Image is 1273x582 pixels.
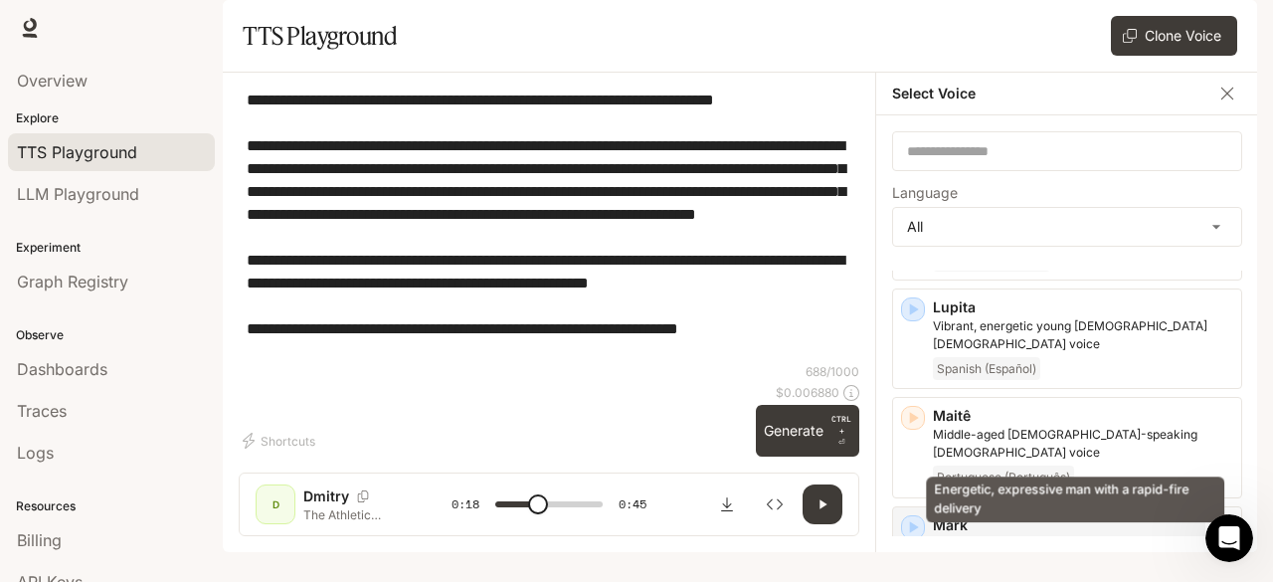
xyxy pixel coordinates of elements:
button: Download audio [707,485,747,524]
button: Copy Voice ID [349,490,377,502]
button: Clone Voice [1111,16,1237,56]
p: Language [892,186,958,200]
span: 0:18 [452,494,479,514]
p: CTRL + [831,413,851,437]
div: All [893,208,1241,246]
p: Maitê [933,406,1233,426]
div: D [260,488,291,520]
span: 0:45 [619,494,646,514]
div: Energetic, expressive man with a rapid-fire delivery [926,477,1224,522]
h1: TTS Playground [243,16,397,56]
iframe: Intercom live chat [1205,514,1253,562]
p: Lupita [933,297,1233,317]
p: Dmitry [303,486,349,506]
button: Inspect [755,485,795,524]
p: Energetic, expressive man with a rapid-fire delivery [933,535,1233,553]
p: Mark [933,515,1233,535]
p: ⏎ [831,413,851,449]
button: GenerateCTRL +⏎ [756,405,859,457]
p: Vibrant, energetic young Spanish-speaking female voice [933,317,1233,353]
span: Spanish (Español) [933,357,1040,381]
button: Shortcuts [239,425,323,457]
p: The Athletic Angle — where we celebrate the real stories behind every athlete. We’re a dedicated ... [303,506,404,523]
p: Middle-aged Portuguese-speaking female voice [933,426,1233,462]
